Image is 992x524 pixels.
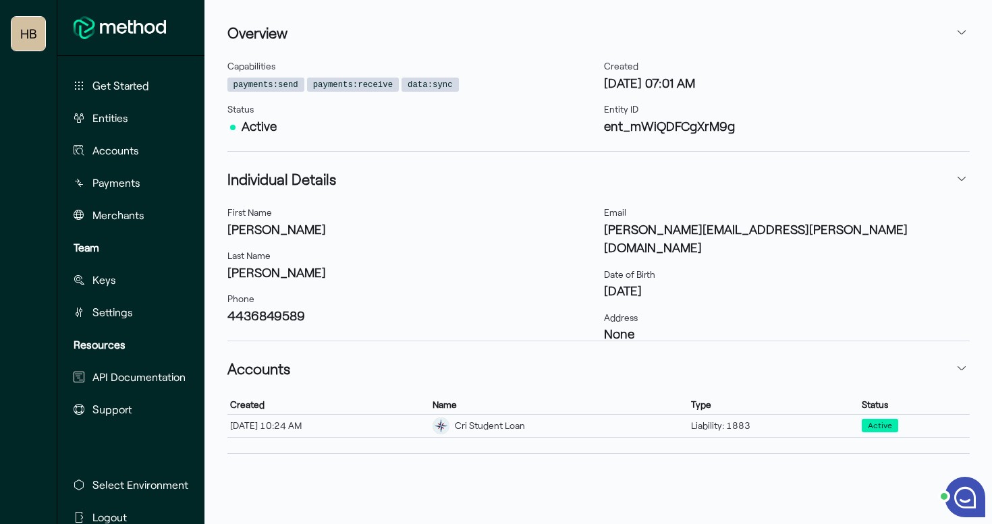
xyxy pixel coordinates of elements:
button: Entities [68,105,191,132]
span: Active [862,419,898,432]
span: First Name [227,206,272,218]
img: MethodFi Logo [74,16,166,39]
tr: [DATE] 10:24 AMCri Student LoanLiability: 1883Active [227,414,970,437]
code: payments:send [233,79,298,91]
h3: None [604,324,970,343]
span: API Documentation [92,369,186,385]
h3: Overview [227,22,287,43]
span: Name [433,399,457,411]
button: Settings [68,299,191,326]
div: Overview [227,49,970,151]
code: data:sync [408,79,453,91]
button: Select Environment [68,471,194,498]
span: HB [20,20,37,47]
div: Accounts [227,384,970,453]
span: Accounts [92,142,139,158]
div: Individual Details [227,195,970,341]
button: Individual Details [227,163,970,195]
span: Last Name [227,250,271,261]
h3: Individual Details [227,168,336,190]
span: Team [74,239,99,256]
h3: 4436849589 [227,306,593,324]
span: data:sync [402,78,459,92]
span: Merchants [92,207,144,223]
h3: [PERSON_NAME] [227,220,593,238]
div: Cri Student Loan [455,419,525,433]
span: Keys [92,272,116,288]
span: Created [604,60,638,71]
button: Payments [68,169,191,196]
h3: [DATE] 07:01 AM [604,74,970,92]
h3: Active [227,117,593,135]
span: Status [862,399,888,411]
button: Get Started [68,72,191,99]
div: Bank [433,417,449,434]
h3: Accounts [227,357,290,379]
span: Status [227,103,254,115]
div: Liability: 1883 [688,417,859,434]
button: API Documentation [68,363,191,390]
button: Support [68,396,191,423]
button: Accounts [68,137,191,164]
h3: [PERSON_NAME] [227,263,593,281]
span: Entities [92,110,128,126]
span: payments:send [227,78,304,92]
button: Merchants [68,202,191,229]
h3: [PERSON_NAME][EMAIL_ADDRESS][PERSON_NAME][DOMAIN_NAME] [604,220,970,257]
h3: [DATE] [604,281,970,299]
span: payments:receive [307,78,399,92]
button: Overview [227,16,970,49]
button: Keys [68,266,191,293]
span: Resources [74,337,126,353]
span: Type [691,399,711,411]
button: Highway Benefits [11,17,45,51]
span: Created [230,399,265,411]
code: payments:receive [313,79,393,91]
button: Accounts [227,352,970,384]
span: Settings [92,304,133,320]
div: [DATE] 10:24 AM [227,417,431,434]
span: Support [92,401,132,417]
span: Address [604,312,638,323]
span: Phone [227,293,254,304]
span: Select Environment [92,477,188,493]
span: Entity ID [604,103,638,115]
span: Payments [92,175,140,191]
h3: ent_mWiQDFCgXrM9g [604,117,970,135]
strong: Resources [74,338,126,351]
span: Date of Birth [604,268,655,280]
span: Email [604,206,626,218]
span: Capabilities [227,60,275,71]
strong: Team [74,241,99,254]
span: Get Started [92,78,149,94]
span: Active [868,419,892,432]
